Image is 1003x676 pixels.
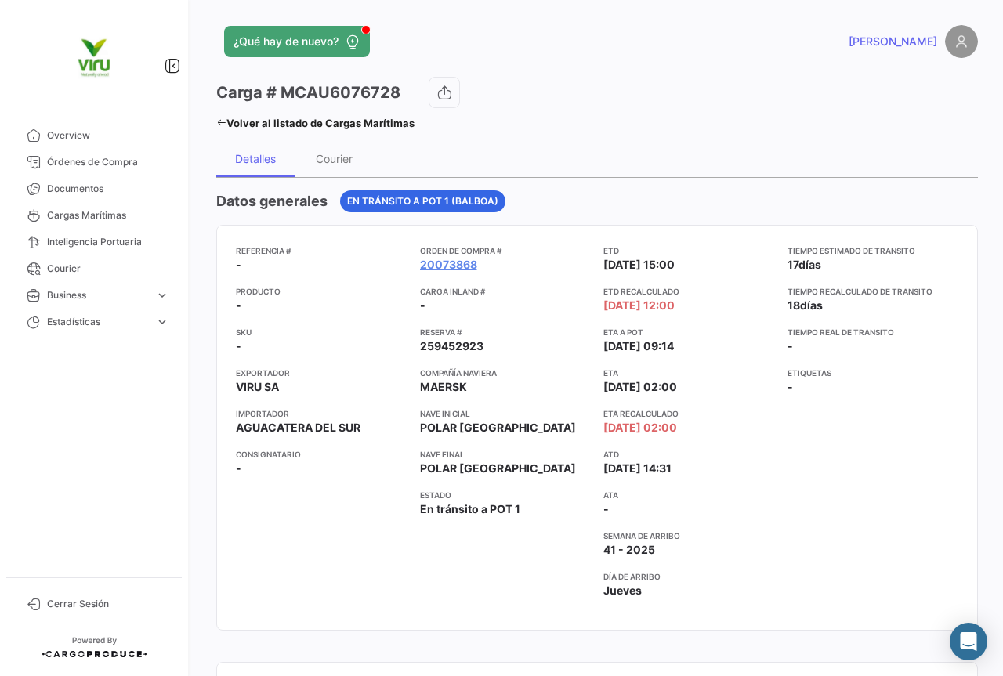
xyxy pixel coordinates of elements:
[236,298,241,313] span: -
[800,298,823,312] span: días
[236,461,241,476] span: -
[155,288,169,302] span: expand_more
[13,229,176,255] a: Inteligencia Portuaria
[236,285,407,298] app-card-info-title: Producto
[47,182,169,196] span: Documentos
[236,326,407,338] app-card-info-title: SKU
[420,489,592,501] app-card-info-title: Estado
[603,583,642,598] span: Jueves
[47,262,169,276] span: Courier
[603,326,775,338] app-card-info-title: ETA a POT
[603,542,655,558] span: 41 - 2025
[849,34,937,49] span: [PERSON_NAME]
[13,255,176,282] a: Courier
[603,285,775,298] app-card-info-title: ETD Recalculado
[420,257,477,273] a: 20073868
[603,407,775,420] app-card-info-title: ETA Recalculado
[603,379,677,395] span: [DATE] 02:00
[420,338,483,354] span: 259452923
[420,298,425,313] span: -
[420,379,467,395] span: MAERSK
[788,339,793,352] span: -
[236,338,241,354] span: -
[603,501,609,517] span: -
[316,152,353,165] div: Courier
[420,244,592,257] app-card-info-title: Orden de Compra #
[13,149,176,175] a: Órdenes de Compra
[47,128,169,143] span: Overview
[216,190,328,212] h4: Datos generales
[224,26,370,57] button: ¿Qué hay de nuevo?
[347,194,498,208] span: En tránsito a POT 1 (Balboa)
[216,112,415,134] a: Volver al listado de Cargas Marítimas
[603,530,775,542] app-card-info-title: Semana de Arribo
[236,244,407,257] app-card-info-title: Referencia #
[788,258,798,271] span: 17
[236,420,360,436] span: AGUACATERA DEL SUR
[55,19,133,97] img: viru.png
[47,235,169,249] span: Inteligencia Portuaria
[420,461,576,476] span: POLAR [GEOGRAPHIC_DATA]
[47,597,169,611] span: Cerrar Sesión
[155,315,169,329] span: expand_more
[235,152,276,165] div: Detalles
[236,367,407,379] app-card-info-title: Exportador
[47,208,169,222] span: Cargas Marítimas
[788,298,800,312] span: 18
[788,367,959,379] app-card-info-title: Etiquetas
[788,379,793,395] span: -
[603,420,677,436] span: [DATE] 02:00
[236,448,407,461] app-card-info-title: Consignatario
[236,379,279,395] span: VIRU SA
[47,155,169,169] span: Órdenes de Compra
[603,448,775,461] app-card-info-title: ATD
[13,175,176,202] a: Documentos
[603,367,775,379] app-card-info-title: ETA
[603,257,675,273] span: [DATE] 15:00
[420,501,520,517] span: En tránsito a POT 1
[420,367,592,379] app-card-info-title: Compañía naviera
[47,315,149,329] span: Estadísticas
[216,81,400,103] h3: Carga # MCAU6076728
[603,570,775,583] app-card-info-title: Día de Arribo
[603,244,775,257] app-card-info-title: ETD
[234,34,339,49] span: ¿Qué hay de nuevo?
[13,202,176,229] a: Cargas Marítimas
[420,285,592,298] app-card-info-title: Carga inland #
[420,326,592,338] app-card-info-title: Reserva #
[788,244,959,257] app-card-info-title: Tiempo estimado de transito
[13,122,176,149] a: Overview
[603,298,675,313] span: [DATE] 12:00
[788,326,959,338] app-card-info-title: Tiempo real de transito
[236,407,407,420] app-card-info-title: Importador
[945,25,978,58] img: placeholder-user.png
[420,420,576,436] span: POLAR [GEOGRAPHIC_DATA]
[798,258,821,271] span: días
[788,285,959,298] app-card-info-title: Tiempo recalculado de transito
[603,461,672,476] span: [DATE] 14:31
[420,407,592,420] app-card-info-title: Nave inicial
[236,257,241,273] span: -
[420,448,592,461] app-card-info-title: Nave final
[603,489,775,501] app-card-info-title: ATA
[47,288,149,302] span: Business
[603,338,674,354] span: [DATE] 09:14
[950,623,987,660] div: Abrir Intercom Messenger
